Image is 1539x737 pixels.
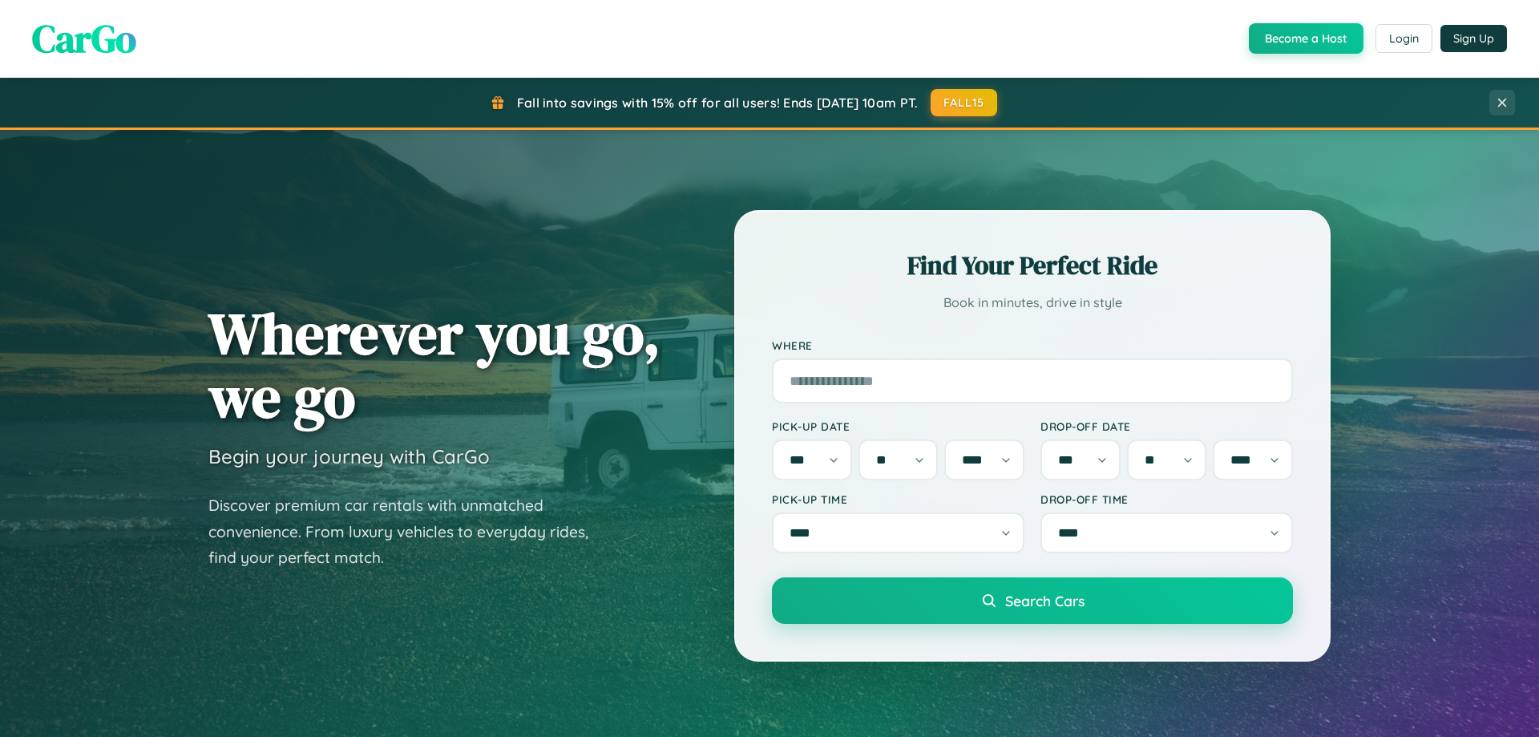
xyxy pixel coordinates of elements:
span: CarGo [32,12,136,65]
button: Become a Host [1249,23,1363,54]
label: Pick-up Time [772,492,1024,506]
button: FALL15 [931,89,998,116]
button: Login [1375,24,1432,53]
button: Sign Up [1440,25,1507,52]
span: Search Cars [1005,592,1085,609]
h1: Wherever you go, we go [208,302,660,428]
h3: Begin your journey with CarGo [208,444,490,468]
h2: Find Your Perfect Ride [772,248,1293,283]
button: Search Cars [772,577,1293,624]
label: Drop-off Date [1040,419,1293,433]
p: Discover premium car rentals with unmatched convenience. From luxury vehicles to everyday rides, ... [208,492,609,571]
span: Fall into savings with 15% off for all users! Ends [DATE] 10am PT. [517,95,919,111]
p: Book in minutes, drive in style [772,291,1293,314]
label: Drop-off Time [1040,492,1293,506]
label: Where [772,338,1293,352]
label: Pick-up Date [772,419,1024,433]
